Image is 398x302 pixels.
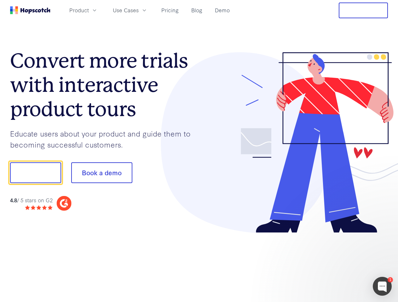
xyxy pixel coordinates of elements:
a: Pricing [159,5,181,15]
h1: Convert more trials with interactive product tours [10,49,199,121]
div: / 5 stars on G2 [10,196,53,204]
button: Show me! [10,162,61,183]
a: Home [10,6,50,14]
p: Educate users about your product and guide them to becoming successful customers. [10,128,199,150]
button: Product [66,5,101,15]
strong: 4.8 [10,196,17,204]
button: Free Trial [339,3,388,18]
button: Use Cases [109,5,151,15]
div: 1 [388,277,393,282]
button: Book a demo [71,162,132,183]
a: Demo [212,5,232,15]
span: Product [69,6,89,14]
span: Use Cases [113,6,139,14]
a: Blog [189,5,205,15]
